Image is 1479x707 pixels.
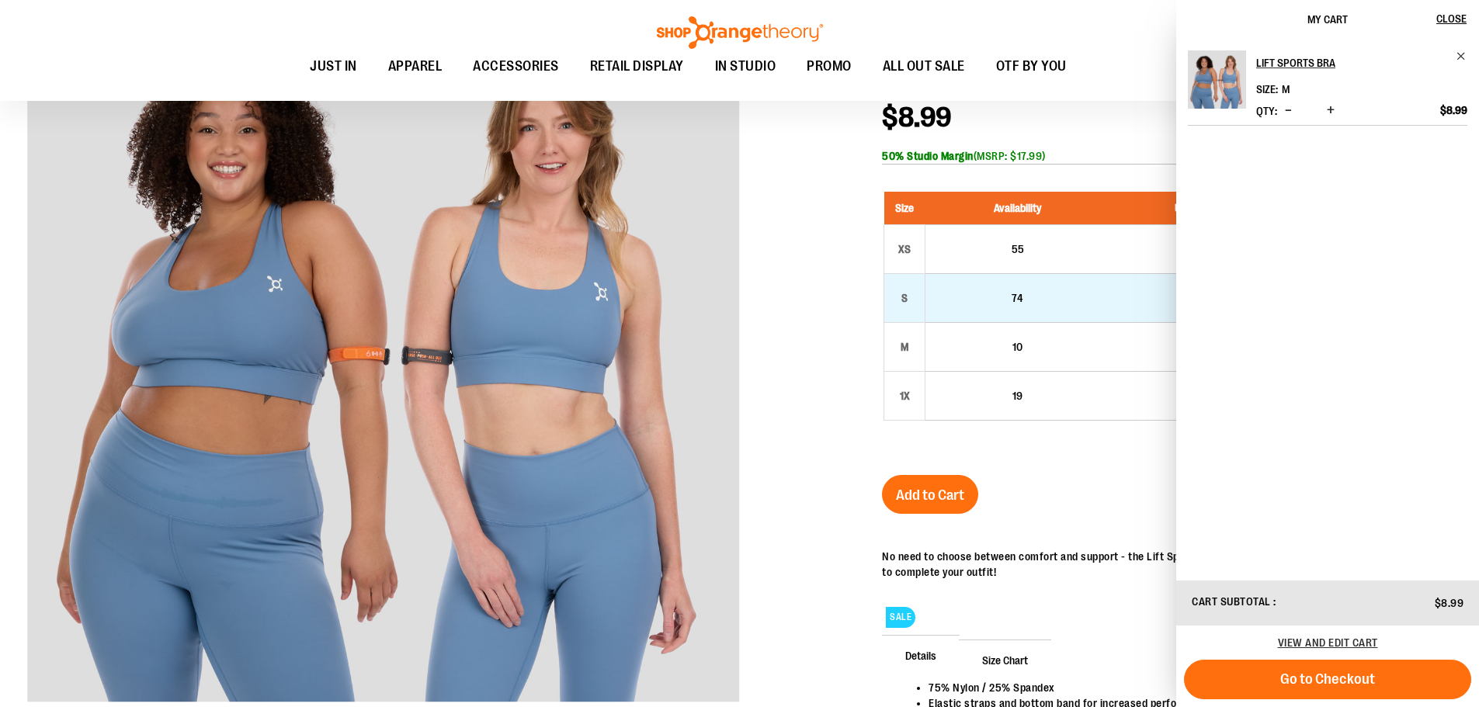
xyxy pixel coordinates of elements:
[882,549,1452,580] div: No need to choose between comfort and support - the Lift Sports Bra has it all! Check out our mat...
[1256,105,1277,117] label: Qty
[1117,234,1275,249] div: $8.99
[959,639,1051,680] span: Size Chart
[1456,50,1467,62] a: Remove item
[893,384,916,407] div: 1X
[1012,292,1023,304] span: 74
[1435,597,1464,609] span: $8.99
[1256,83,1278,95] dt: Size
[929,680,1436,695] li: 75% Nylon / 25% Spandex
[1109,192,1283,225] th: Unit Price
[882,150,974,162] b: 50% Studio Margin
[388,49,443,84] span: APPAREL
[1117,249,1275,265] div: $26.00
[882,475,978,514] button: Add to Cart
[473,49,559,84] span: ACCESSORIES
[882,148,1452,164] div: (MSRP: $17.99)
[893,286,916,310] div: S
[1184,660,1471,699] button: Go to Checkout
[310,49,357,84] span: JUST IN
[1188,50,1246,119] a: Lift Sports Bra
[1192,595,1271,608] span: Cart Subtotal
[1188,50,1467,126] li: Product
[715,49,776,84] span: IN STUDIO
[1436,12,1467,25] span: Close
[1117,347,1275,362] div: $26.00
[1117,380,1275,396] div: $8.99
[925,192,1110,225] th: Availability
[1323,103,1338,119] button: Increase product quantity
[1440,103,1467,117] span: $8.99
[893,335,916,359] div: M
[1281,103,1296,119] button: Decrease product quantity
[654,16,825,49] img: Shop Orangetheory
[807,49,852,84] span: PROMO
[1012,341,1022,353] span: 10
[884,192,925,225] th: Size
[1282,83,1290,95] span: M
[1278,636,1378,649] a: View and edit cart
[1117,298,1275,314] div: $26.00
[1117,282,1275,298] div: $8.99
[1280,671,1375,688] span: Go to Checkout
[893,237,916,261] div: XS
[1012,243,1024,255] span: 55
[1188,50,1246,109] img: Lift Sports Bra
[1307,13,1348,26] span: My Cart
[590,49,684,84] span: RETAIL DISPLAY
[1012,390,1022,402] span: 19
[1256,50,1446,75] h2: Lift Sports Bra
[1117,396,1275,411] div: $26.00
[886,607,915,628] span: SALE
[1117,331,1275,347] div: $8.99
[883,49,965,84] span: ALL OUT SALE
[882,102,952,133] span: $8.99
[996,49,1067,84] span: OTF BY YOU
[1256,50,1467,75] a: Lift Sports Bra
[882,635,960,675] span: Details
[896,487,964,504] span: Add to Cart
